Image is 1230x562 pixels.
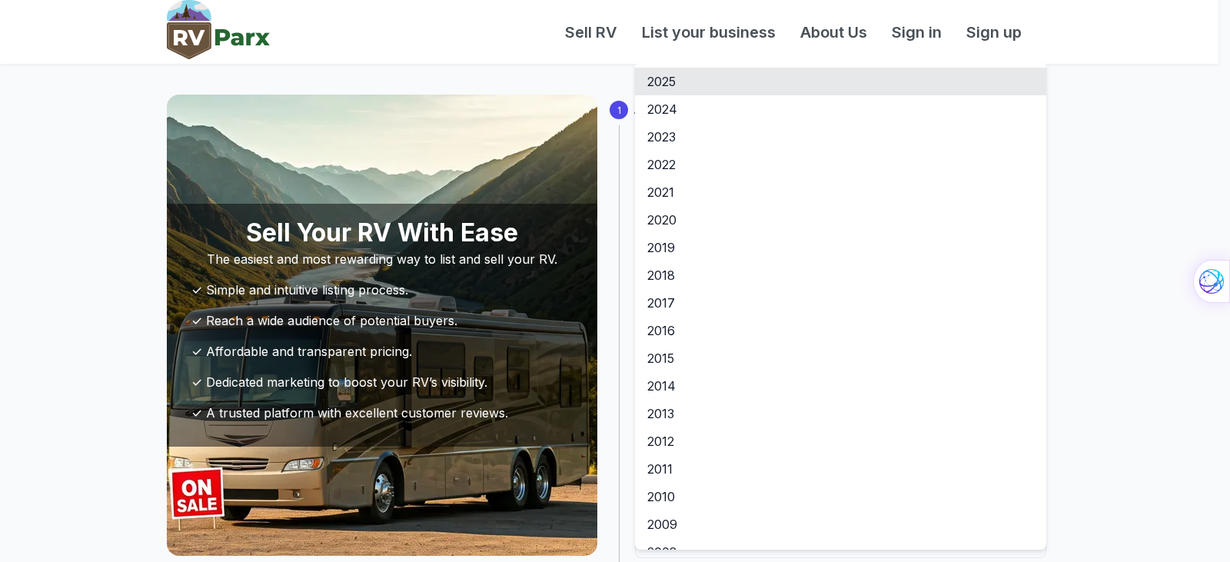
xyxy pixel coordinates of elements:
li: 2015 [635,344,1046,372]
li: 2020 [635,206,1046,234]
li: 2021 [635,178,1046,206]
li: 2012 [635,427,1046,455]
li: 2013 [635,400,1046,427]
li: 2019 [635,234,1046,261]
li: 2025 [635,68,1046,95]
li: 2016 [635,317,1046,344]
li: 2022 [635,151,1046,178]
li: 2009 [635,510,1046,538]
li: 2023 [635,123,1046,151]
li: 2011 [635,455,1046,483]
li: 2010 [635,483,1046,510]
li: 2018 [635,261,1046,289]
li: 2014 [635,372,1046,400]
li: 2024 [635,95,1046,123]
li: 2017 [635,289,1046,317]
